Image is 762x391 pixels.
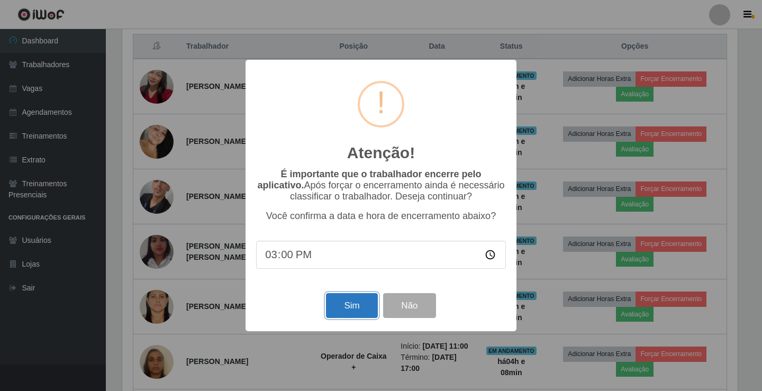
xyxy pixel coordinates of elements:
button: Sim [326,293,377,318]
p: Você confirma a data e hora de encerramento abaixo? [256,211,506,222]
h2: Atenção! [347,143,415,162]
button: Não [383,293,436,318]
p: Após forçar o encerramento ainda é necessário classificar o trabalhador. Deseja continuar? [256,169,506,202]
b: É importante que o trabalhador encerre pelo aplicativo. [257,169,481,190]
